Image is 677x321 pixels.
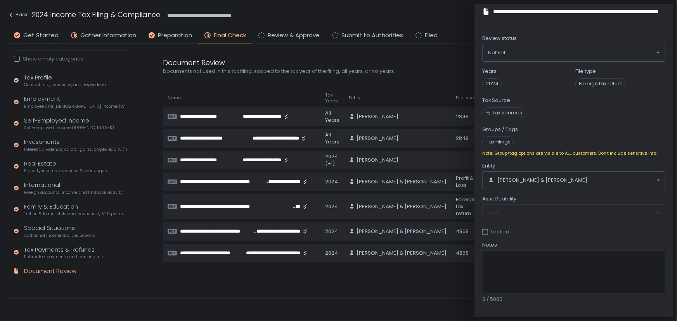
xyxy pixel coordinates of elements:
[24,104,127,109] span: Employee and [DEMOGRAPHIC_DATA] income (W-2s)
[341,31,403,40] span: Submit to Authorities
[24,181,123,195] div: International
[575,78,626,89] span: Foreign tax return
[24,224,95,238] div: Special Situations
[24,147,127,152] span: Interest, dividends, capital gains, crypto, equity (1099s, K-1s)
[425,31,438,40] span: Filed
[268,31,320,40] span: Review & Approve
[482,242,497,249] span: Notes
[32,9,160,20] h1: 2024 Income Tax Filing & Compliance
[587,176,656,184] input: Search for option
[24,254,104,260] span: Estimated payments and banking info
[482,78,502,89] span: 2024
[24,168,107,174] span: Property income, expenses & mortgages
[24,267,76,276] div: Document Review
[8,9,28,22] button: Back
[8,10,28,19] div: Back
[163,68,535,75] div: Documents not used in this tax filing, scoped to the tax year of the filing, all years, or no years.
[482,136,514,147] span: Tax Filings
[482,150,665,156] div: Note: Group/tag options are visible to ALL customers. Don't include sensitive info
[482,296,665,303] div: 0 / 5000
[506,49,656,57] input: Search for option
[482,68,497,75] label: Years
[158,31,192,40] span: Preparation
[24,125,114,131] span: Self-employed income (1099-NEC, 1099-K)
[24,82,107,88] span: Contact info, residence, and dependents
[357,250,447,257] span: [PERSON_NAME] & [PERSON_NAME]
[24,138,127,152] div: Investments
[492,109,522,116] span: Tax sources
[325,92,339,104] span: Tax Years
[482,195,516,202] span: Asset/Liability
[357,113,398,120] span: [PERSON_NAME]
[24,211,123,217] span: Tuition & loans, childcare, household, 529 plans
[349,95,360,101] span: Entity
[482,126,518,133] label: Groups / Tags
[24,245,104,260] div: Tax Payments & Refunds
[575,68,596,75] label: File type
[24,159,107,174] div: Real Estate
[357,228,447,235] span: [PERSON_NAME] & [PERSON_NAME]
[482,97,510,104] label: Tax Source
[483,44,665,61] div: Search for option
[357,135,398,142] span: [PERSON_NAME]
[456,95,474,101] span: File type
[357,178,447,185] span: [PERSON_NAME] & [PERSON_NAME]
[168,95,181,101] span: Name
[357,157,398,164] span: [PERSON_NAME]
[482,35,517,42] span: Review status
[24,202,123,217] div: Family & Education
[24,233,95,238] span: Additional income and deductions
[23,31,59,40] span: Get Started
[214,31,246,40] span: Final Check
[488,49,506,57] span: Not set
[24,116,114,131] div: Self-Employed Income
[482,162,495,169] span: Entity
[80,31,136,40] span: Gather Information
[163,57,535,68] div: Document Review
[24,73,107,88] div: Tax Profile
[357,203,447,210] span: [PERSON_NAME] & [PERSON_NAME]
[24,190,123,195] span: Foreign accounts, income, and financial activity
[497,177,587,184] span: [PERSON_NAME] & [PERSON_NAME]
[24,95,127,109] div: Employment
[483,172,665,189] div: Search for option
